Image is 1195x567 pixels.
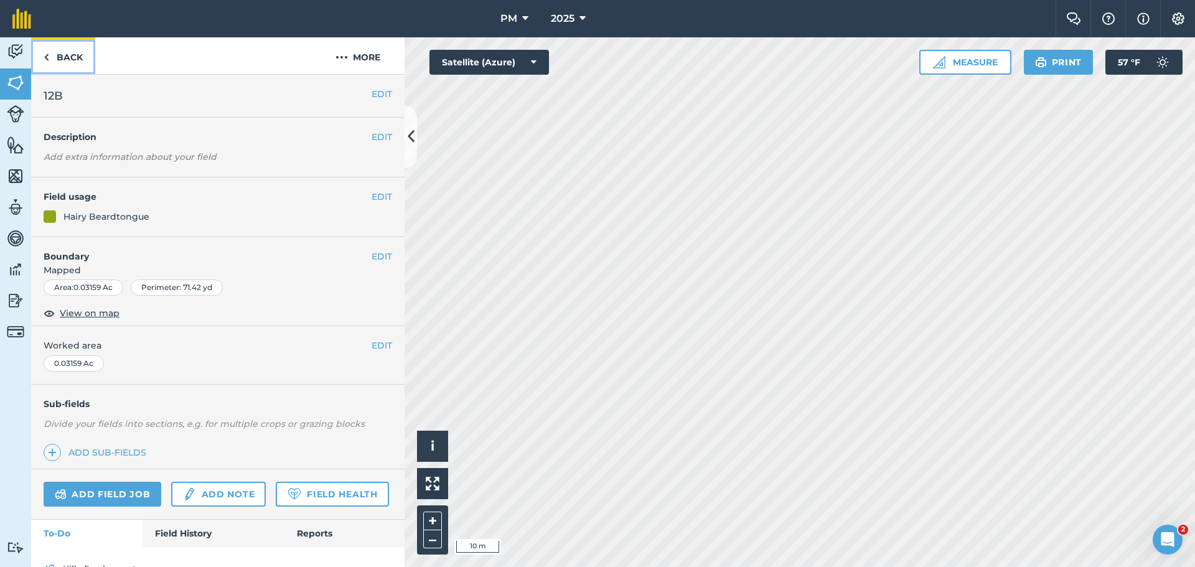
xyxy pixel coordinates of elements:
[1101,12,1116,25] img: A question mark icon
[44,444,151,461] a: Add sub-fields
[284,520,405,547] a: Reports
[417,431,448,462] button: i
[1024,50,1094,75] button: Print
[44,190,372,204] h4: Field usage
[1150,50,1175,75] img: svg+xml;base64,PD94bWwgdmVyc2lvbj0iMS4wIiBlbmNvZGluZz0idXRmLTgiPz4KPCEtLSBHZW5lcmF0b3I6IEFkb2JlIE...
[7,73,24,92] img: svg+xml;base64,PHN2ZyB4bWxucz0iaHR0cDovL3d3dy53My5vcmcvMjAwMC9zdmciIHdpZHRoPSI1NiIgaGVpZ2h0PSI2MC...
[44,482,161,507] a: Add field job
[500,11,517,26] span: PM
[60,306,119,320] span: View on map
[31,37,95,74] a: Back
[7,229,24,248] img: svg+xml;base64,PD94bWwgdmVyc2lvbj0iMS4wIiBlbmNvZGluZz0idXRmLTgiPz4KPCEtLSBHZW5lcmF0b3I6IEFkb2JlIE...
[31,263,405,277] span: Mapped
[44,50,49,65] img: svg+xml;base64,PHN2ZyB4bWxucz0iaHR0cDovL3d3dy53My5vcmcvMjAwMC9zdmciIHdpZHRoPSI5IiBoZWlnaHQ9IjI0Ii...
[7,291,24,310] img: svg+xml;base64,PD94bWwgdmVyc2lvbj0iMS4wIiBlbmNvZGluZz0idXRmLTgiPz4KPCEtLSBHZW5lcmF0b3I6IEFkb2JlIE...
[1035,55,1047,70] img: svg+xml;base64,PHN2ZyB4bWxucz0iaHR0cDovL3d3dy53My5vcmcvMjAwMC9zdmciIHdpZHRoPSIxOSIgaGVpZ2h0PSIyNC...
[182,487,196,502] img: svg+xml;base64,PD94bWwgdmVyc2lvbj0iMS4wIiBlbmNvZGluZz0idXRmLTgiPz4KPCEtLSBHZW5lcmF0b3I6IEFkb2JlIE...
[7,105,24,123] img: svg+xml;base64,PD94bWwgdmVyc2lvbj0iMS4wIiBlbmNvZGluZz0idXRmLTgiPz4KPCEtLSBHZW5lcmF0b3I6IEFkb2JlIE...
[933,56,945,68] img: Ruler icon
[423,530,442,548] button: –
[31,520,143,547] a: To-Do
[1178,525,1188,535] span: 2
[7,198,24,217] img: svg+xml;base64,PD94bWwgdmVyc2lvbj0iMS4wIiBlbmNvZGluZz0idXRmLTgiPz4KPCEtLSBHZW5lcmF0b3I6IEFkb2JlIE...
[431,438,434,454] span: i
[276,482,388,507] a: Field Health
[1066,12,1081,25] img: Two speech bubbles overlapping with the left bubble in the forefront
[48,445,57,460] img: svg+xml;base64,PHN2ZyB4bWxucz0iaHR0cDovL3d3dy53My5vcmcvMjAwMC9zdmciIHdpZHRoPSIxNCIgaGVpZ2h0PSIyNC...
[372,250,392,263] button: EDIT
[143,520,284,547] a: Field History
[12,9,31,29] img: fieldmargin Logo
[1118,50,1140,75] span: 57 ° F
[44,355,104,372] div: 0.03159 Ac
[335,50,348,65] img: svg+xml;base64,PHN2ZyB4bWxucz0iaHR0cDovL3d3dy53My5vcmcvMjAwMC9zdmciIHdpZHRoPSIyMCIgaGVpZ2h0PSIyNC...
[372,87,392,101] button: EDIT
[7,42,24,61] img: svg+xml;base64,PD94bWwgdmVyc2lvbj0iMS4wIiBlbmNvZGluZz0idXRmLTgiPz4KPCEtLSBHZW5lcmF0b3I6IEFkb2JlIE...
[55,487,67,502] img: svg+xml;base64,PD94bWwgdmVyc2lvbj0iMS4wIiBlbmNvZGluZz0idXRmLTgiPz4KPCEtLSBHZW5lcmF0b3I6IEFkb2JlIE...
[551,11,574,26] span: 2025
[44,130,392,144] h4: Description
[7,323,24,340] img: svg+xml;base64,PD94bWwgdmVyc2lvbj0iMS4wIiBlbmNvZGluZz0idXRmLTgiPz4KPCEtLSBHZW5lcmF0b3I6IEFkb2JlIE...
[423,512,442,530] button: +
[7,167,24,185] img: svg+xml;base64,PHN2ZyB4bWxucz0iaHR0cDovL3d3dy53My5vcmcvMjAwMC9zdmciIHdpZHRoPSI1NiIgaGVpZ2h0PSI2MC...
[131,279,223,296] div: Perimeter : 71.42 yd
[7,541,24,553] img: svg+xml;base64,PD94bWwgdmVyc2lvbj0iMS4wIiBlbmNvZGluZz0idXRmLTgiPz4KPCEtLSBHZW5lcmF0b3I6IEFkb2JlIE...
[919,50,1011,75] button: Measure
[1105,50,1183,75] button: 57 °F
[426,477,439,490] img: Four arrows, one pointing top left, one top right, one bottom right and the last bottom left
[44,306,119,321] button: View on map
[1153,525,1183,555] iframe: Intercom live chat
[1171,12,1186,25] img: A cog icon
[44,279,123,296] div: Area : 0.03159 Ac
[44,306,55,321] img: svg+xml;base64,PHN2ZyB4bWxucz0iaHR0cDovL3d3dy53My5vcmcvMjAwMC9zdmciIHdpZHRoPSIxOCIgaGVpZ2h0PSIyNC...
[372,339,392,352] button: EDIT
[171,482,266,507] a: Add note
[44,418,365,429] em: Divide your fields into sections, e.g. for multiple crops or grazing blocks
[311,37,405,74] button: More
[372,130,392,144] button: EDIT
[1137,11,1150,26] img: svg+xml;base64,PHN2ZyB4bWxucz0iaHR0cDovL3d3dy53My5vcmcvMjAwMC9zdmciIHdpZHRoPSIxNyIgaGVpZ2h0PSIxNy...
[44,87,63,105] span: 12B
[63,210,149,223] div: Hairy Beardtongue
[372,190,392,204] button: EDIT
[44,339,392,352] span: Worked area
[429,50,549,75] button: Satellite (Azure)
[7,260,24,279] img: svg+xml;base64,PD94bWwgdmVyc2lvbj0iMS4wIiBlbmNvZGluZz0idXRmLTgiPz4KPCEtLSBHZW5lcmF0b3I6IEFkb2JlIE...
[7,136,24,154] img: svg+xml;base64,PHN2ZyB4bWxucz0iaHR0cDovL3d3dy53My5vcmcvMjAwMC9zdmciIHdpZHRoPSI1NiIgaGVpZ2h0PSI2MC...
[44,151,217,162] em: Add extra information about your field
[31,237,372,263] h4: Boundary
[31,397,405,411] h4: Sub-fields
